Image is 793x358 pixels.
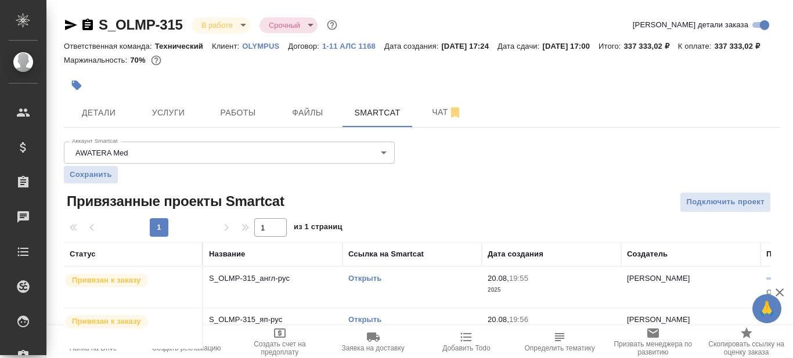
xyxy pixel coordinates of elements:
[64,192,284,211] span: Привязанные проекты Smartcat
[198,20,236,30] button: В работе
[509,315,528,324] p: 19:56
[627,274,690,283] p: [PERSON_NAME]
[715,42,769,50] p: 337 333,02 ₽
[72,148,132,158] button: AWATERA Med
[509,274,528,283] p: 19:55
[348,248,424,260] div: Ссылка на Smartcat
[64,42,155,50] p: Ответственная команда:
[46,326,140,358] button: Папка на Drive
[294,220,343,237] span: из 1 страниц
[64,142,395,164] div: AWATERA Med
[686,196,765,209] span: Подключить проект
[752,294,781,323] button: 🙏
[488,274,509,283] p: 20.08,
[325,17,340,32] button: Доп статусы указывают на важность/срочность заказа
[384,42,441,50] p: Дата создания:
[64,73,89,98] button: Добавить тэг
[633,19,748,31] span: [PERSON_NAME] детали заказа
[542,42,599,50] p: [DATE] 17:00
[420,326,513,358] button: Добавить Todo
[140,106,196,120] span: Услуги
[624,42,678,50] p: 337 333,02 ₽
[240,340,320,356] span: Создать счет на предоплату
[212,42,242,50] p: Клиент:
[64,166,118,183] button: Сохранить
[242,41,288,50] a: OLYMPUS
[64,18,78,32] button: Скопировать ссылку для ЯМессенджера
[322,42,384,50] p: 1-11 АЛС 1168
[488,248,543,260] div: Дата создания
[64,56,130,64] p: Маржинальность:
[280,106,336,120] span: Файлы
[513,326,607,358] button: Определить тематику
[448,106,462,120] svg: Отписаться
[627,315,690,324] p: [PERSON_NAME]
[607,326,700,358] button: Призвать менеджера по развитию
[259,17,318,33] div: В работе
[341,344,404,352] span: Заявка на доставку
[326,326,420,358] button: Заявка на доставку
[209,314,337,326] p: S_OLMP-315_яп-рус
[488,284,615,296] p: 2025
[524,344,594,352] span: Определить тематику
[81,18,95,32] button: Скопировать ссылку
[288,42,322,50] p: Договор:
[757,296,777,321] span: 🙏
[233,326,327,358] button: Создать счет на предоплату
[155,42,212,50] p: Технический
[442,344,490,352] span: Добавить Todo
[488,315,509,324] p: 20.08,
[70,169,112,180] span: Сохранить
[599,42,623,50] p: Итого:
[322,41,384,50] a: 1-11 АЛС 1168
[441,42,498,50] p: [DATE] 17:24
[71,106,127,120] span: Детали
[209,248,245,260] div: Название
[680,192,771,212] button: Подключить проект
[209,273,337,284] p: S_OLMP-315_англ-рус
[419,105,475,120] span: Чат
[700,326,793,358] button: Скопировать ссылку на оценку заказа
[99,17,183,32] a: S_OLMP-315
[678,42,715,50] p: К оплате:
[349,106,405,120] span: Smartcat
[130,56,148,64] p: 70%
[498,42,542,50] p: Дата сдачи:
[348,315,381,324] a: Открыть
[627,248,668,260] div: Создатель
[348,274,381,283] a: Открыть
[265,20,304,30] button: Срочный
[70,248,96,260] div: Статус
[707,340,786,356] span: Скопировать ссылку на оценку заказа
[72,316,141,327] p: Привязан к заказу
[72,274,141,286] p: Привязан к заказу
[242,42,288,50] p: OLYMPUS
[210,106,266,120] span: Работы
[192,17,250,33] div: В работе
[614,340,693,356] span: Призвать менеджера по развитию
